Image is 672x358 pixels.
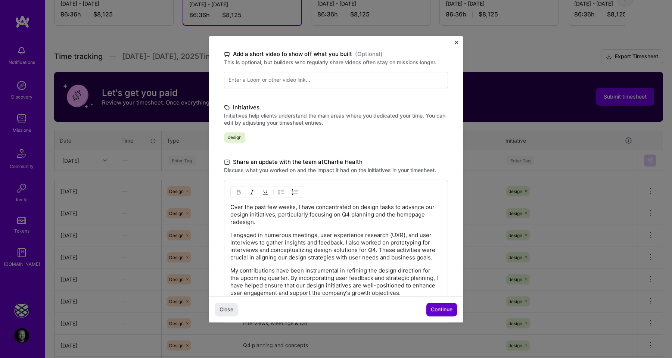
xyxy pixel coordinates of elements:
[224,103,230,112] i: icon TagBlack
[215,303,238,316] button: Close
[355,50,383,59] span: (Optional)
[279,189,284,195] img: UL
[262,189,268,195] img: Underline
[224,103,448,112] label: Initiatives
[292,189,298,195] img: OL
[224,166,448,174] label: Discuss what you worked on and the impact it had on the initiatives in your timesheet.
[455,40,458,48] button: Close
[224,112,448,126] label: Initiatives help clients understand the main areas where you dedicated your time. You can edit by...
[224,50,448,59] label: Add a short video to show off what you built
[230,267,442,297] p: My contributions have been instrumental in refining the design direction for the upcoming quarter...
[426,303,457,316] button: Continue
[431,306,452,313] span: Continue
[224,50,230,59] i: icon TvBlack
[224,59,448,66] label: This is optional, but builders who regularly share videos often stay on missions longer.
[230,203,442,226] p: Over the past few weeks, I have concentrated on design tasks to advance our design initiatives, p...
[273,187,274,196] img: Divider
[224,158,230,166] i: icon DocumentBlack
[230,231,442,261] p: I engaged in numerous meetings, user experience research (UXR), and user interviews to gather ins...
[224,158,448,166] label: Share an update with the team at Charlie Health
[220,306,233,313] span: Close
[224,72,448,88] input: Enter a Loom or other video link...
[224,132,245,143] span: design
[249,189,255,195] img: Italic
[236,189,242,195] img: Bold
